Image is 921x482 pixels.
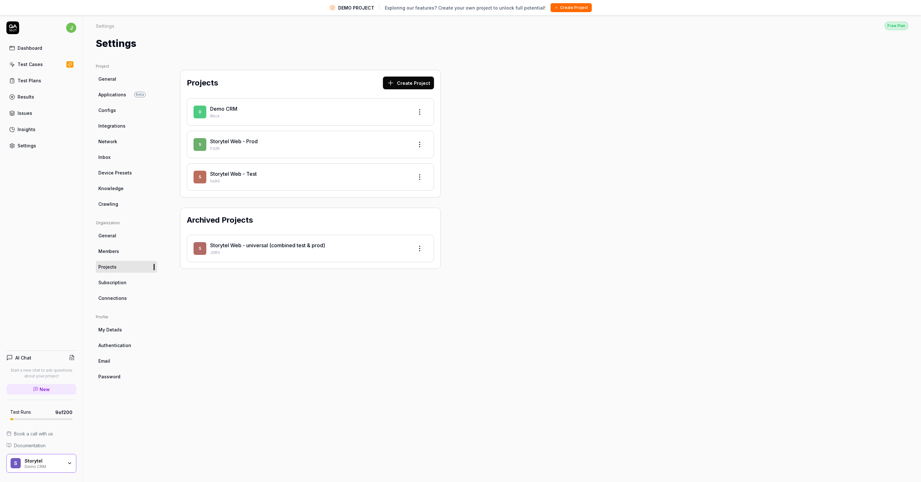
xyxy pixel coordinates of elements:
[6,91,76,103] a: Results
[96,339,157,351] a: Authentication
[98,138,117,145] span: Network
[40,386,50,393] span: New
[18,142,36,149] div: Settings
[15,354,31,361] h4: AI Chat
[6,58,76,70] a: Test Cases
[210,250,408,256] p: J0RV
[98,169,132,176] span: Device Presets
[96,245,157,257] a: Members
[66,21,76,34] button: j
[6,384,76,395] a: New
[210,241,408,249] div: Storytel Web - universal (combined test & prod)
[338,4,374,11] span: DEMO PROJECT
[96,136,157,147] a: Network
[6,123,76,136] a: Insights
[6,107,76,119] a: Issues
[98,107,116,114] span: Configs
[98,263,117,270] span: Projects
[98,326,122,333] span: My Details
[96,151,157,163] a: Inbox
[96,167,157,179] a: Device Presets
[98,122,126,129] span: Integrations
[96,104,157,116] a: Configs
[98,185,124,192] span: Knowledge
[210,106,237,112] a: Demo CRM
[6,42,76,54] a: Dashboard
[96,371,157,382] a: Password
[96,292,157,304] a: Connections
[25,458,63,464] div: Storytel
[25,463,63,469] div: Demo CRM
[194,138,206,151] span: S
[18,45,42,51] div: Dashboard
[210,146,408,152] p: Fd2R
[18,77,41,84] div: Test Plans
[98,295,127,301] span: Connections
[66,23,76,33] span: j
[96,261,157,273] a: Projects
[210,113,408,119] p: 8bcx
[96,36,136,51] h1: Settings
[98,76,116,82] span: General
[96,230,157,241] a: General
[6,442,76,449] a: Documentation
[194,106,206,118] span: D
[11,458,21,468] span: S
[10,409,31,415] h5: Test Runs
[385,4,545,11] span: Exploring our features? Create your own project to unlock full potential!
[96,23,114,29] div: Settings
[18,126,35,133] div: Insights
[98,154,110,160] span: Inbox
[383,77,434,89] button: Create Project
[96,198,157,210] a: Crawling
[6,454,76,473] button: SStorytelDemo CRM
[96,220,157,226] div: Organization
[14,442,46,449] span: Documentation
[6,139,76,152] a: Settings
[96,73,157,85] a: General
[6,367,76,379] p: Start a new chat to ask questions about your project
[96,355,157,367] a: Email
[18,93,34,100] div: Results
[98,342,131,349] span: Authentication
[98,91,126,98] span: Applications
[6,430,76,437] a: Book a call with us
[18,110,32,116] div: Issues
[194,242,206,255] span: S
[96,63,157,69] div: Project
[96,182,157,194] a: Knowledge
[96,324,157,336] a: My Details
[194,171,206,183] span: S
[98,232,116,239] span: General
[210,138,258,145] a: Storytel Web - Prod
[98,201,118,207] span: Crawling
[210,178,408,184] p: ha9G
[134,92,146,97] span: Beta
[551,3,592,12] button: Create Project
[210,171,257,177] a: Storytel Web - Test
[885,21,908,30] button: Free Plan
[98,279,126,286] span: Subscription
[96,277,157,288] a: Subscription
[96,89,157,100] a: ApplicationsBeta
[55,409,72,416] span: 9 of 200
[98,248,119,255] span: Members
[98,358,110,364] span: Email
[187,77,218,89] h2: Projects
[14,430,53,437] span: Book a call with us
[885,22,908,30] div: Free Plan
[18,61,43,68] div: Test Cases
[96,314,157,320] div: Profile
[6,74,76,87] a: Test Plans
[98,373,120,380] span: Password
[96,120,157,132] a: Integrations
[187,214,253,226] h2: Archived Projects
